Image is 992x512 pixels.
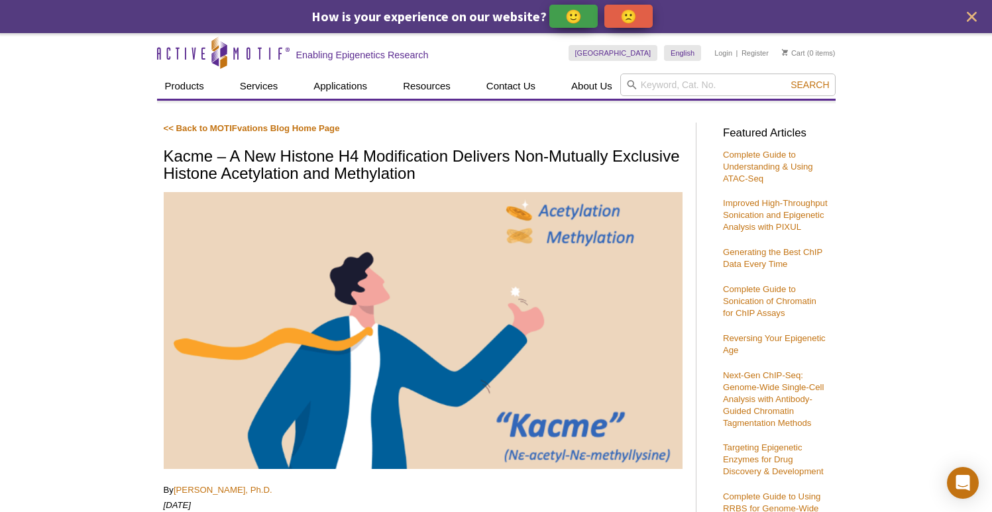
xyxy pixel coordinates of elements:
[620,74,836,96] input: Keyword, Cat. No.
[395,74,459,99] a: Resources
[311,8,547,25] span: How is your experience on our website?
[723,128,829,139] h3: Featured Articles
[305,74,375,99] a: Applications
[164,500,192,510] em: [DATE]
[478,74,543,99] a: Contact Us
[569,45,658,61] a: [GEOGRAPHIC_DATA]
[620,8,637,25] p: 🙁
[157,74,212,99] a: Products
[782,48,805,58] a: Cart
[723,370,824,428] a: Next-Gen ChIP-Seq: Genome-Wide Single-Cell Analysis with Antibody-Guided Chromatin Tagmentation M...
[723,284,816,318] a: Complete Guide to Sonication of Chromatin for ChIP Assays
[782,45,836,61] li: (0 items)
[742,48,769,58] a: Register
[787,79,833,91] button: Search
[947,467,979,499] div: Open Intercom Messenger
[164,192,683,469] img: Man in suit and tie
[174,485,272,495] a: [PERSON_NAME], Ph.D.
[164,148,683,184] h1: Kacme – A New Histone H4 Modification Delivers Non-Mutually Exclusive Histone Acetylation and Met...
[723,198,828,232] a: Improved High-Throughput Sonication and Epigenetic Analysis with PIXUL
[664,45,701,61] a: English
[714,48,732,58] a: Login
[964,9,980,25] button: close
[164,123,340,133] a: << Back to MOTIFvations Blog Home Page
[723,247,822,269] a: Generating the Best ChIP Data Every Time
[723,442,824,476] a: Targeting Epigenetic Enzymes for Drug Discovery & Development
[723,333,826,355] a: Reversing Your Epigenetic Age
[565,8,582,25] p: 🙂
[791,79,829,90] span: Search
[232,74,286,99] a: Services
[563,74,620,99] a: About Us
[296,49,429,61] h2: Enabling Epigenetics Research
[782,49,788,56] img: Your Cart
[164,484,683,496] p: By
[736,45,738,61] li: |
[723,150,813,183] a: Complete Guide to Understanding & Using ATAC-Seq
